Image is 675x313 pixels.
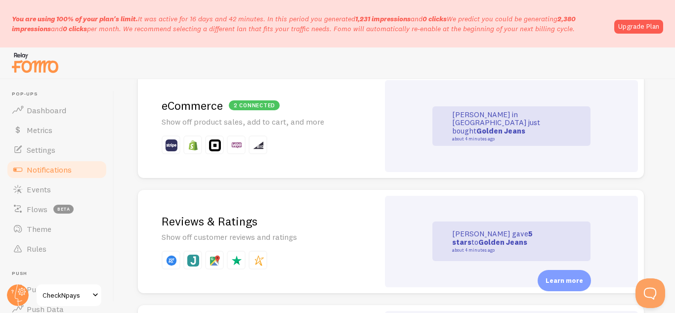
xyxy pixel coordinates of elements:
iframe: Help Scout Beacon - Open [635,278,665,308]
p: Learn more [546,276,583,285]
a: Reviews & Ratings Show off customer reviews and ratings [PERSON_NAME] gave5 starstoGolden Jeans a... [138,190,644,294]
img: fomo_icons_woo_commerce.svg [231,139,243,151]
img: fomo_icons_judgeme.svg [187,255,199,267]
img: fomo_icons_square.svg [209,139,221,151]
img: fomo-relay-logo-orange.svg [10,50,60,75]
b: 0 clicks [63,24,87,33]
small: about 4 minutes ago [452,136,548,141]
img: fomo_icons_big_commerce.svg [253,139,264,151]
a: Rules [6,239,108,259]
span: Notifications [27,165,72,175]
a: Push [6,279,108,299]
span: Rules [27,244,46,254]
span: Push [12,270,108,277]
a: Settings [6,140,108,160]
a: Dashboard [6,100,108,120]
p: [PERSON_NAME] gave to [452,230,551,253]
span: CheckNpays [42,289,89,301]
img: fomo_icons_yotpo.svg [166,255,177,267]
div: Learn more [538,270,591,291]
a: Upgrade Plan [614,20,663,34]
span: Events [27,184,51,194]
p: It was active for 16 days and 42 minutes. In this period you generated We predict you could be ge... [12,14,608,34]
span: Metrics [27,125,52,135]
img: fomo_icons_google_review.svg [209,255,221,267]
img: fomo_icons_stripe.svg [166,139,177,151]
a: Flows beta [6,199,108,219]
p: Show off product sales, add to cart, and more [162,116,355,128]
a: CheckNpays [36,283,102,307]
span: Pop-ups [12,91,108,97]
div: 2 connected [229,100,280,110]
p: Show off customer reviews and ratings [162,231,355,243]
img: fomo_icons_stamped.svg [253,255,264,267]
small: about 4 minutes ago [452,248,548,253]
span: Settings [27,145,55,155]
a: Events [6,179,108,199]
span: Flows [27,204,47,214]
span: Dashboard [27,105,66,115]
strong: 5 stars [452,229,533,247]
img: fomo_icons_shopify.svg [187,139,199,151]
span: beta [53,205,74,214]
h2: eCommerce [162,98,355,113]
a: Golden Jeans [478,237,527,247]
span: and [355,14,447,23]
a: Metrics [6,120,108,140]
span: Theme [27,224,51,234]
h2: Reviews & Ratings [162,214,355,229]
b: 0 clicks [422,14,447,23]
img: fomo_icons_trustpilot.svg [231,255,243,267]
span: You are using 100% of your plan's limit. [12,14,138,23]
a: 2 connectedeCommerce Show off product sales, add to cart, and more [PERSON_NAME] in [GEOGRAPHIC_D... [138,74,644,178]
a: Notifications [6,160,108,179]
strong: Golden Jeans [476,126,525,135]
b: 1,231 impressions [355,14,411,23]
p: [PERSON_NAME] in [GEOGRAPHIC_DATA] just bought [452,111,551,141]
a: Theme [6,219,108,239]
span: Push [27,284,44,294]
